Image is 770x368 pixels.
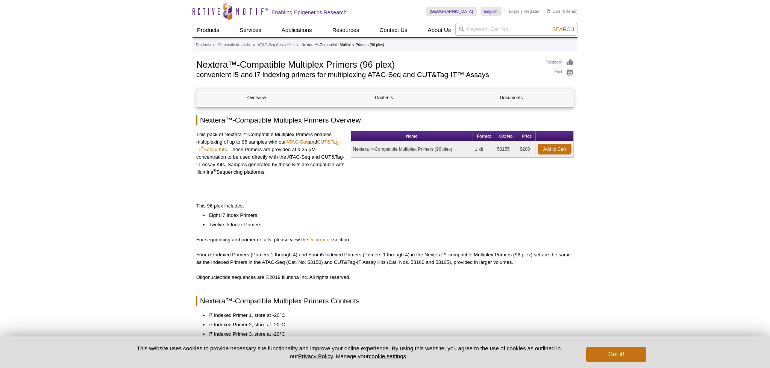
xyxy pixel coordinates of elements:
a: Documents [451,89,571,107]
input: Keyword, Cat. No. [455,23,577,36]
a: ATAC-Seq [286,139,309,145]
a: Privacy Policy [298,353,333,359]
p: This pack of Nextera™-Compatible Multiplex Primers enables multiplexing of up to 96 samples with ... [196,131,345,176]
sup: ® [213,168,216,173]
a: ATAC-Seq Assay Kits [258,42,294,48]
a: Feedback [546,58,574,67]
a: Products [192,23,224,37]
li: » [253,43,255,47]
a: Applications [277,23,317,37]
th: Format [473,131,495,141]
td: 53155 [495,141,518,157]
a: Overview [197,89,317,107]
p: For sequencing and primer details, please view the section. [196,236,574,244]
a: About Us [423,23,456,37]
span: Search [552,26,574,32]
a: Contents [324,89,444,107]
a: Print [546,68,574,77]
h2: Nextera™-Compatible Multiplex Primers Contents [196,296,574,306]
h2: Nextera™-Compatible Multiplex Primers Overview [196,115,574,125]
th: Price [518,131,536,141]
li: » [297,43,299,47]
a: Add to Cart [538,144,571,154]
td: 1 kit [473,141,495,157]
th: Name [351,131,473,141]
a: Chromatin Analysis [218,42,250,48]
th: Cat No. [495,131,518,141]
a: Services [235,23,266,37]
td: $200 [518,141,536,157]
a: English [480,7,502,16]
a: Documents [308,237,333,242]
h2: convenient i5 and i7 indexing primers for multiplexing ATAC-Seq and CUT&Tag-IT™ Assays [196,71,538,78]
a: Login [509,9,519,14]
img: Your Cart [547,9,550,13]
li: | [521,7,522,16]
li: i7 Indexed Primer 1, store at -20°C [209,312,566,319]
h1: Nextera™-Compatible Multiplex Primers (96 plex) [196,58,538,70]
li: i7 Indexed Primer 2, store at -20°C [209,321,566,329]
li: Nextera™-Compatible Multiplex Primers (96 plex) [302,43,384,47]
sup: ® [201,145,204,150]
a: [GEOGRAPHIC_DATA] [426,7,477,16]
a: Contact Us [375,23,412,37]
p: Four i7 Indexed Primers (Primers 1 through 4) and Four i5 Indexed Primers (Primers 1 through 4) i... [196,251,574,266]
h2: Enabling Epigenetics Research [271,9,347,16]
button: Got it! [586,347,646,362]
p: Oligonucleotide sequences are ©2019 Illumina Inc. All rights reserved. [196,274,574,281]
p: This website uses cookies to provide necessary site functionality and improve your online experie... [124,344,574,360]
li: (0 items) [547,7,577,16]
li: » [212,43,215,47]
button: Search [550,26,576,33]
p: This 96 plex includes: [196,202,574,210]
li: i7 Indexed Primer 3, store at -20°C [209,330,566,338]
td: Nextera™-Compatible Multiplex Primers (96 plex) [351,141,473,157]
a: Products [196,42,211,48]
a: Register [524,9,540,14]
li: Twelve i5 Index Primers [209,221,566,229]
a: Cart [547,9,560,14]
button: cookie settings [369,353,406,359]
a: Resources [328,23,364,37]
li: Eight i7 Index Primers [209,212,566,219]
